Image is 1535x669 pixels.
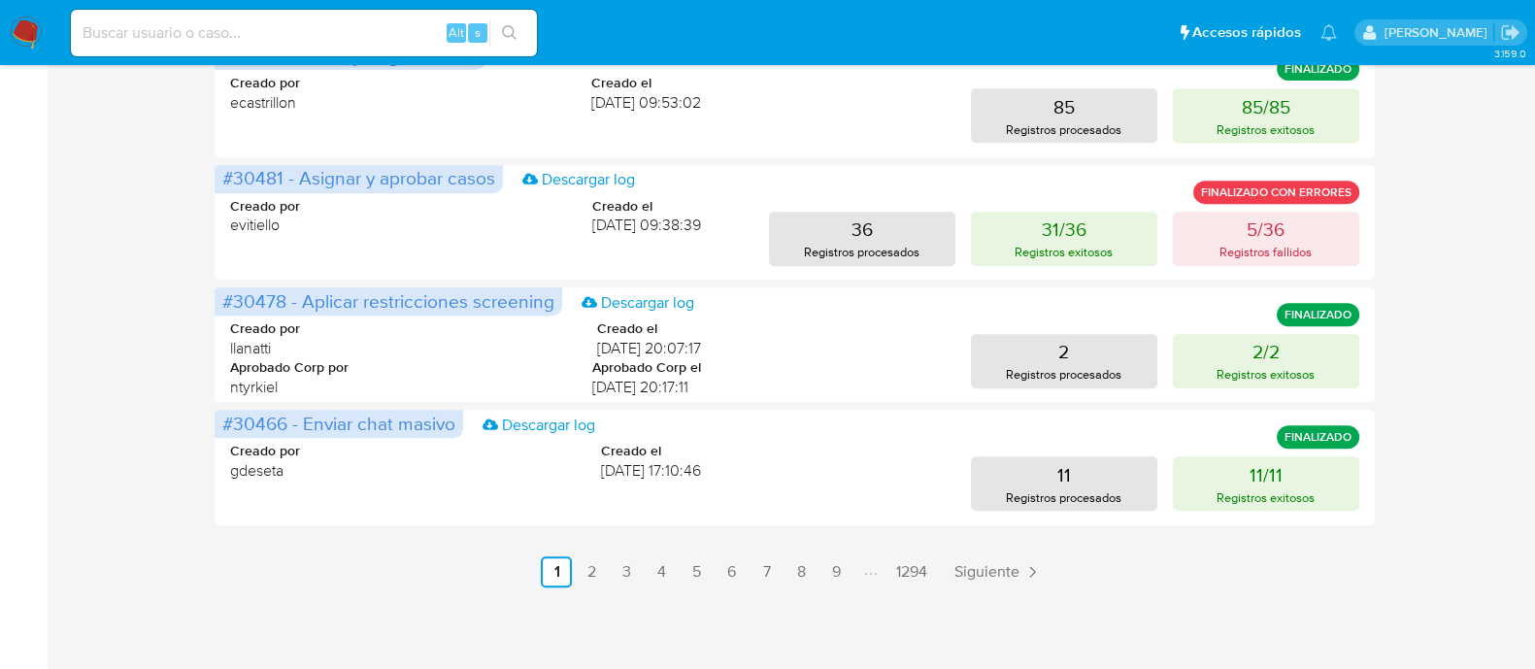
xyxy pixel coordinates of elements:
[489,19,529,47] button: search-icon
[1320,24,1337,41] a: Notificaciones
[475,23,481,42] span: s
[449,23,464,42] span: Alt
[71,20,537,46] input: Buscar usuario o caso...
[1500,22,1520,43] a: Salir
[1384,23,1493,42] p: yanina.loff@mercadolibre.com
[1493,46,1525,61] span: 3.159.0
[1192,22,1301,43] span: Accesos rápidos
